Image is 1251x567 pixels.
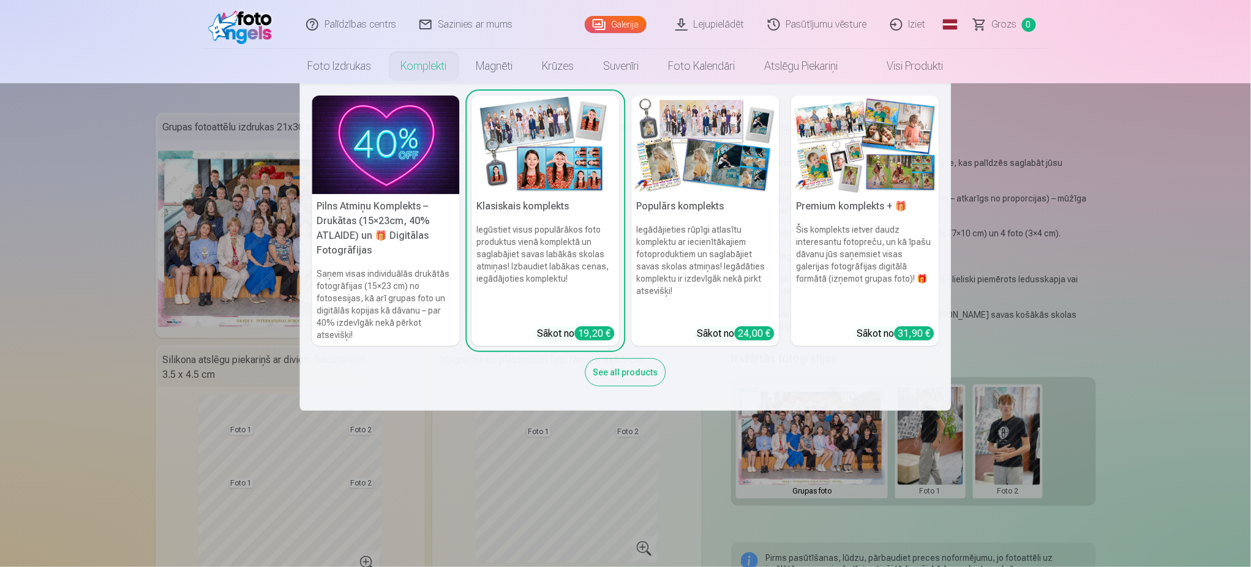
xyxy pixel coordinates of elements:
[472,194,620,219] h5: Klasiskais komplekts
[472,219,620,321] h6: Iegūstiet visus populārākos foto produktus vienā komplektā un saglabājiet savas labākās skolas at...
[538,326,615,341] div: Sākot no
[585,16,647,33] a: Galerija
[312,96,460,194] img: Pilns Atmiņu Komplekts – Drukātas (15×23cm, 40% ATLAIDE) un 🎁 Digitālas Fotogrāfijas
[293,49,386,83] a: Foto izdrukas
[208,5,279,44] img: /fa1
[792,96,939,194] img: Premium komplekts + 🎁
[697,326,775,341] div: Sākot no
[792,219,939,321] h6: Šis komplekts ietver daudz interesantu fotopreču, un kā īpašu dāvanu jūs saņemsiet visas galerija...
[462,49,528,83] a: Magnēti
[735,326,775,340] div: 24,00 €
[585,365,666,378] a: See all products
[472,96,620,346] a: Klasiskais komplektsKlasiskais komplektsIegūstiet visus populārākos foto produktus vienā komplekt...
[895,326,934,340] div: 31,90 €
[750,49,853,83] a: Atslēgu piekariņi
[654,49,750,83] a: Foto kalendāri
[528,49,589,83] a: Krūzes
[585,358,666,386] div: See all products
[792,96,939,346] a: Premium komplekts + 🎁 Premium komplekts + 🎁Šis komplekts ietver daudz interesantu fotopreču, un k...
[472,96,620,194] img: Klasiskais komplekts
[632,194,780,219] h5: Populārs komplekts
[312,263,460,346] h6: Saņem visas individuālās drukātās fotogrāfijas (15×23 cm) no fotosesijas, kā arī grupas foto un d...
[386,49,462,83] a: Komplekti
[632,96,780,346] a: Populārs komplektsPopulārs komplektsIegādājieties rūpīgi atlasītu komplektu ar iecienītākajiem fo...
[992,17,1017,32] span: Grozs
[857,326,934,341] div: Sākot no
[575,326,615,340] div: 19,20 €
[632,219,780,321] h6: Iegādājieties rūpīgi atlasītu komplektu ar iecienītākajiem fotoproduktiem un saglabājiet savas sk...
[632,96,780,194] img: Populārs komplekts
[312,96,460,346] a: Pilns Atmiņu Komplekts – Drukātas (15×23cm, 40% ATLAIDE) un 🎁 Digitālas Fotogrāfijas Pilns Atmiņu...
[792,194,939,219] h5: Premium komplekts + 🎁
[1022,18,1036,32] span: 0
[853,49,958,83] a: Visi produkti
[589,49,654,83] a: Suvenīri
[312,194,460,263] h5: Pilns Atmiņu Komplekts – Drukātas (15×23cm, 40% ATLAIDE) un 🎁 Digitālas Fotogrāfijas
